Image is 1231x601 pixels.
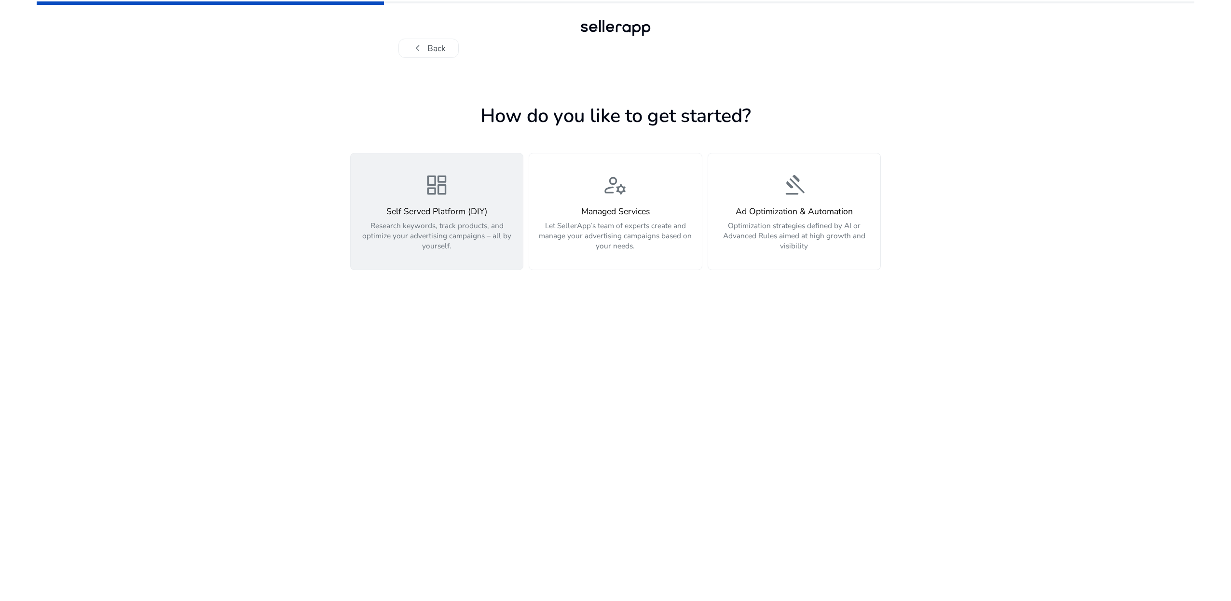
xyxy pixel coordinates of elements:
span: chevron_left [411,42,424,55]
h4: Managed Services [536,206,696,217]
p: Let SellerApp’s team of experts create and manage your advertising campaigns based on your needs. [536,220,696,251]
span: manage_accounts [602,173,628,198]
p: Research keywords, track products, and optimize your advertising campaigns – all by yourself. [357,220,517,251]
button: dashboardSelf Served Platform (DIY)Research keywords, track products, and optimize your advertisi... [350,153,523,270]
p: Optimization strategies defined by AI or Advanced Rules aimed at high growth and visibility [714,220,874,251]
span: dashboard [424,173,450,198]
button: chevron_leftBack [398,39,459,58]
h4: Ad Optimization & Automation [714,206,874,217]
h4: Self Served Platform (DIY) [357,206,517,217]
button: gavelAd Optimization & AutomationOptimization strategies defined by AI or Advanced Rules aimed at... [708,153,881,270]
button: manage_accountsManaged ServicesLet SellerApp’s team of experts create and manage your advertising... [529,153,702,270]
span: gavel [781,173,807,198]
h1: How do you like to get started? [350,105,881,128]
